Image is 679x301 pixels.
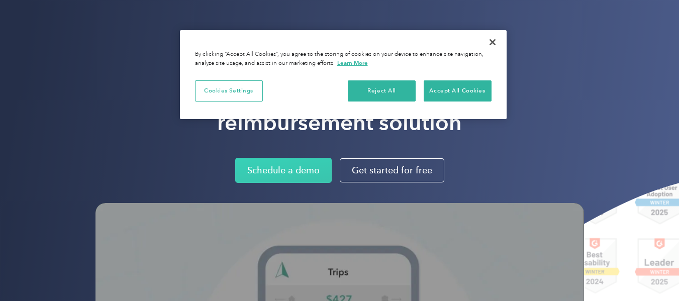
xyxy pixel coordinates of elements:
[180,30,507,119] div: Cookie banner
[424,80,492,102] button: Accept All Cookies
[348,80,416,102] button: Reject All
[235,158,332,183] a: Schedule a demo
[337,59,368,66] a: More information about your privacy, opens in a new tab
[481,31,504,53] button: Close
[180,30,507,119] div: Privacy
[195,50,492,68] div: By clicking “Accept All Cookies”, you agree to the storing of cookies on your device to enhance s...
[195,80,263,102] button: Cookies Settings
[340,158,444,182] a: Get started for free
